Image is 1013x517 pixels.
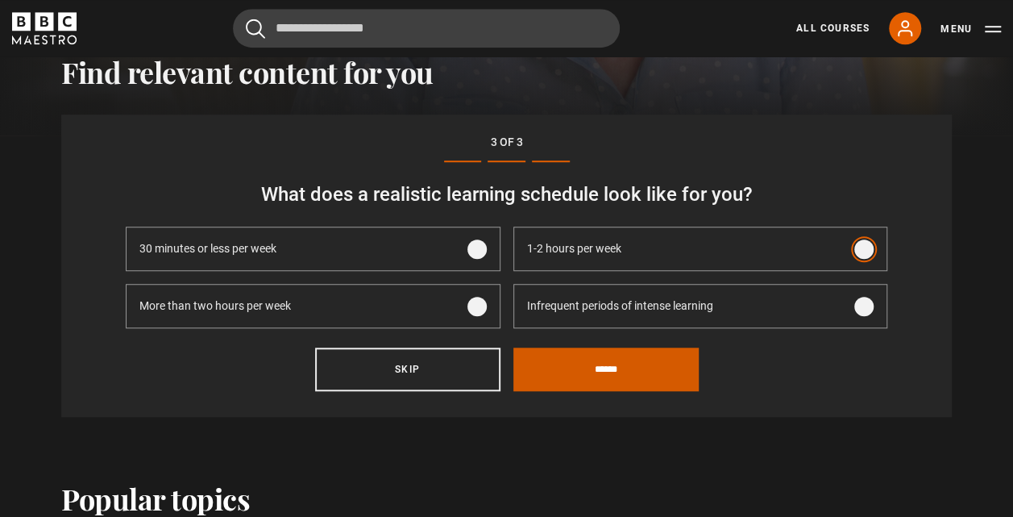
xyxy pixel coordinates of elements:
span: 1-2 hours per week [527,240,621,257]
h2: Find relevant content for you [61,55,952,89]
button: Toggle navigation [940,21,1001,37]
button: Submit the search query [246,19,265,39]
span: More than two hours per week [139,298,291,315]
button: Skip [315,348,500,391]
span: 30 minutes or less per week [139,240,276,257]
h2: Popular topics [61,482,250,515]
input: Search [233,9,620,48]
p: 3 of 3 [126,134,887,151]
svg: BBC Maestro [12,12,77,44]
a: All Courses [796,21,870,35]
h3: What does a realistic learning schedule look like for you? [126,181,887,207]
span: Infrequent periods of intense learning [527,298,713,315]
